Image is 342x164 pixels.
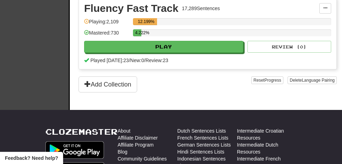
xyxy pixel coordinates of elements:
a: Blog [118,148,127,155]
span: Review: 23 [146,58,168,63]
div: 4.222% [135,29,141,36]
span: Progress [265,78,281,83]
img: Get it on Google Play [45,141,104,159]
a: Affiliate Program [118,141,154,148]
a: Intermediate Dutch Resources [237,141,297,155]
a: Community Guidelines [118,155,167,162]
a: Clozemaster [45,127,118,136]
span: / [144,58,146,63]
div: 17,289 Sentences [182,5,220,12]
a: French Sentences Lists [177,134,228,141]
a: Hindi Sentences Lists [177,148,224,155]
button: Add Collection [79,76,137,92]
span: Language Pairing [302,78,335,83]
div: Fluency Fast Track [84,3,178,14]
button: ResetProgress [251,76,283,84]
span: Played [DATE]: 23 [90,58,129,63]
span: / [129,58,130,63]
div: 12.199% [135,18,157,25]
a: Dutch Sentences Lists [177,127,226,134]
span: New: 0 [130,58,144,63]
a: German Sentences Lists [177,141,231,148]
a: Intermediate Croatian Resources [237,127,297,141]
button: DeleteLanguage Pairing [288,76,337,84]
button: Review (0) [247,41,331,53]
div: Mastered: 730 [84,29,129,41]
a: Affiliate Disclaimer [118,134,158,141]
button: Play [84,41,243,53]
div: Playing: 2,109 [84,18,129,30]
a: About [118,127,131,134]
span: Open feedback widget [5,155,58,162]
